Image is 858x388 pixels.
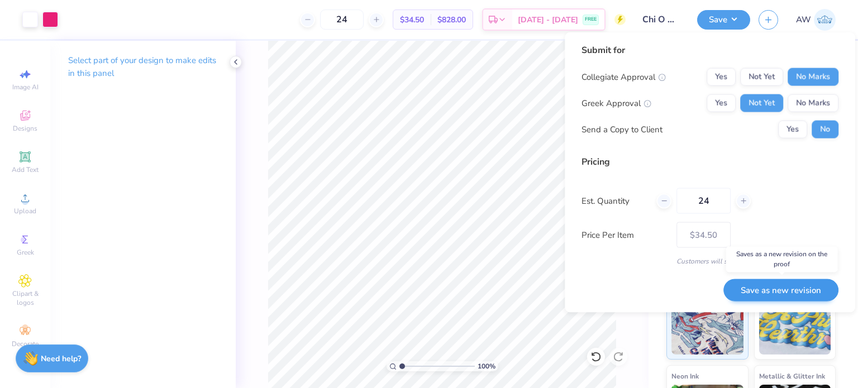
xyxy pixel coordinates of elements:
[723,279,838,301] button: Save as new revision
[581,70,666,83] div: Collegiate Approval
[518,14,578,26] span: [DATE] - [DATE]
[814,9,836,31] img: Andrew Wells
[581,256,838,266] div: Customers will see this price on HQ.
[740,68,783,86] button: Not Yet
[740,94,783,112] button: Not Yet
[671,370,699,382] span: Neon Ink
[634,8,689,31] input: Untitled Design
[788,94,838,112] button: No Marks
[13,124,37,133] span: Designs
[676,188,731,214] input: – –
[726,246,838,272] div: Saves as a new revision on the proof
[12,165,39,174] span: Add Text
[796,13,811,26] span: AW
[12,339,39,348] span: Decorate
[778,121,807,138] button: Yes
[796,9,836,31] a: AW
[812,121,838,138] button: No
[788,68,838,86] button: No Marks
[759,299,831,355] img: Puff Ink
[478,361,495,371] span: 100 %
[581,228,668,241] label: Price Per Item
[707,68,736,86] button: Yes
[581,123,662,136] div: Send a Copy to Client
[581,194,648,207] label: Est. Quantity
[759,370,825,382] span: Metallic & Glitter Ink
[671,299,743,355] img: Standard
[12,83,39,92] span: Image AI
[17,248,34,257] span: Greek
[41,353,81,364] strong: Need help?
[581,97,651,109] div: Greek Approval
[68,54,218,80] p: Select part of your design to make edits in this panel
[707,94,736,112] button: Yes
[697,10,750,30] button: Save
[581,44,838,57] div: Submit for
[581,155,838,169] div: Pricing
[437,14,466,26] span: $828.00
[585,16,597,23] span: FREE
[14,207,36,215] span: Upload
[400,14,424,26] span: $34.50
[320,9,364,30] input: – –
[6,289,45,307] span: Clipart & logos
